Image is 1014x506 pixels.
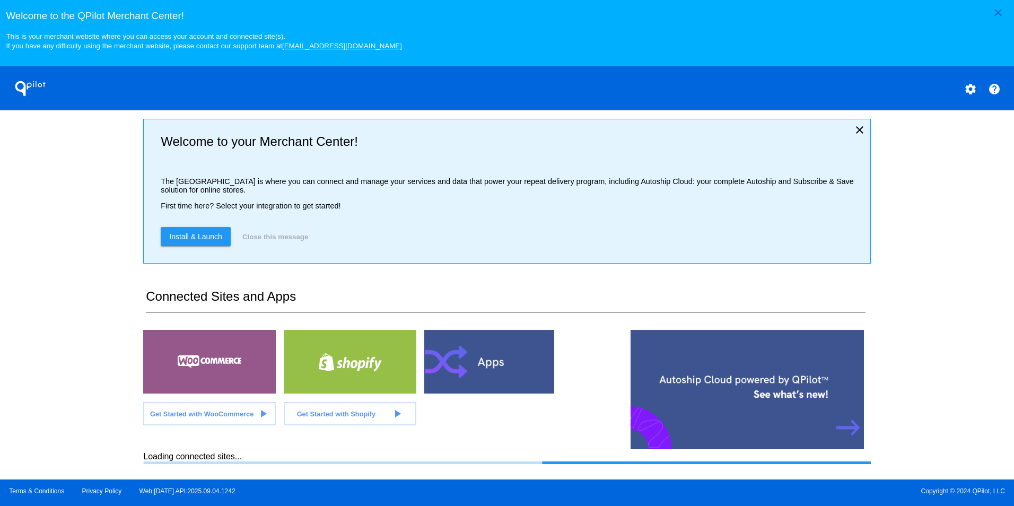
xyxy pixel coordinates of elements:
span: Get Started with Shopify [297,410,376,418]
a: Terms & Conditions [9,487,64,495]
mat-icon: close [992,6,1004,19]
button: Close this message [239,227,311,246]
h3: Welcome to the QPilot Merchant Center! [6,10,1008,22]
a: [EMAIL_ADDRESS][DOMAIN_NAME] [282,42,402,50]
span: Copyright © 2024 QPilot, LLC [516,487,1005,495]
mat-icon: play_arrow [391,407,404,420]
span: Install & Launch [169,232,222,241]
a: Get Started with WooCommerce [143,402,276,425]
span: Get Started with WooCommerce [150,410,253,418]
a: Install & Launch [161,227,231,246]
small: This is your merchant website where you can access your account and connected site(s). If you hav... [6,32,401,50]
h2: Connected Sites and Apps [146,289,865,313]
h2: Welcome to your Merchant Center! [161,134,861,149]
p: The [GEOGRAPHIC_DATA] is where you can connect and manage your services and data that power your ... [161,177,861,194]
a: Web:[DATE] API:2025.09.04.1242 [139,487,235,495]
mat-icon: settings [964,83,977,95]
a: Privacy Policy [82,487,122,495]
mat-icon: close [853,124,866,136]
div: Loading connected sites... [143,452,870,464]
mat-icon: play_arrow [257,407,269,420]
p: First time here? Select your integration to get started! [161,202,861,210]
h1: QPilot [9,78,51,99]
a: Get Started with Shopify [284,402,416,425]
mat-icon: help [988,83,1001,95]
